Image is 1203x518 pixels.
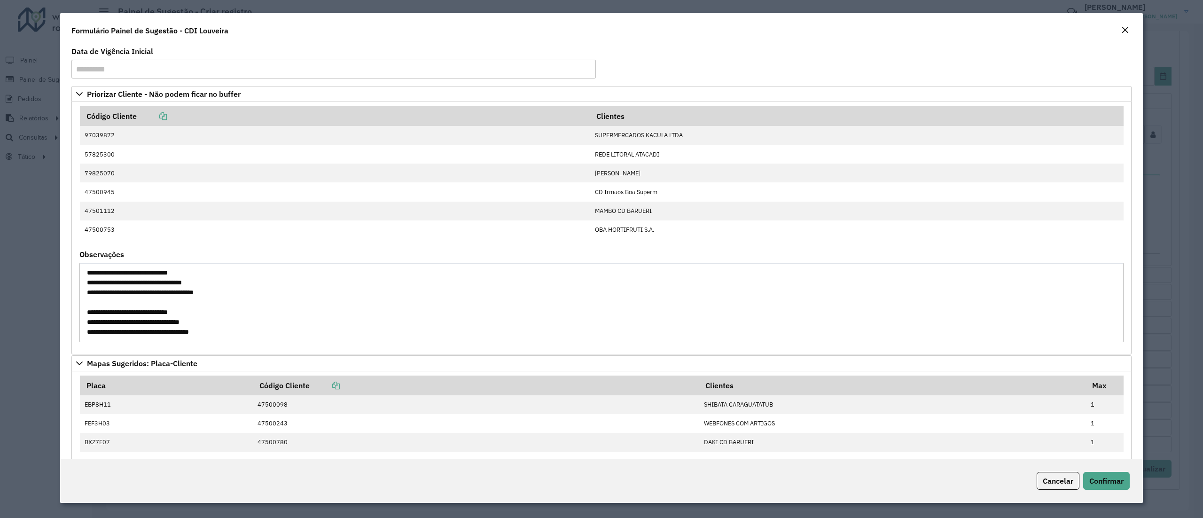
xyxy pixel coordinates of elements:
[80,220,590,239] td: 47500753
[590,220,1123,239] td: OBA HORTIFRUTI S.A.
[699,395,1086,414] td: SHIBATA CARAGUATATUB
[80,106,590,126] th: Código Cliente
[1037,472,1079,490] button: Cancelar
[1043,476,1073,486] span: Cancelar
[253,395,699,414] td: 47500098
[80,376,253,395] th: Placa
[590,164,1123,182] td: [PERSON_NAME]
[80,395,253,414] td: EBP8H11
[87,90,241,98] span: Priorizar Cliente - Não podem ficar no buffer
[1118,24,1132,37] button: Close
[699,414,1086,433] td: WEBFONES COM ARTIGOS
[1086,414,1124,433] td: 1
[1086,433,1124,452] td: 1
[80,433,253,452] td: BXZ7E07
[1086,395,1124,414] td: 1
[590,182,1123,201] td: CD Irmaos Boa Superm
[699,376,1086,395] th: Clientes
[1121,26,1129,34] em: Fechar
[253,433,699,452] td: 47500780
[253,414,699,433] td: 47500243
[71,86,1132,102] a: Priorizar Cliente - Não podem ficar no buffer
[80,414,253,433] td: FEF3H03
[80,202,590,220] td: 47501112
[1089,476,1124,486] span: Confirmar
[71,102,1132,354] div: Priorizar Cliente - Não podem ficar no buffer
[87,360,197,367] span: Mapas Sugeridos: Placa-Cliente
[590,145,1123,164] td: REDE LITORAL ATACADI
[71,355,1132,371] a: Mapas Sugeridos: Placa-Cliente
[590,202,1123,220] td: MAMBO CD BARUERI
[590,106,1123,126] th: Clientes
[590,126,1123,145] td: SUPERMERCADOS KACULA LTDA
[137,111,167,121] a: Copiar
[80,182,590,201] td: 47500945
[1083,472,1130,490] button: Confirmar
[253,376,699,395] th: Código Cliente
[80,145,590,164] td: 57825300
[79,249,124,260] label: Observações
[1086,376,1124,395] th: Max
[80,126,590,145] td: 97039872
[80,164,590,182] td: 79825070
[699,433,1086,452] td: DAKI CD BARUERI
[310,381,340,390] a: Copiar
[71,46,153,57] label: Data de Vigência Inicial
[71,25,228,36] h4: Formulário Painel de Sugestão - CDI Louveira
